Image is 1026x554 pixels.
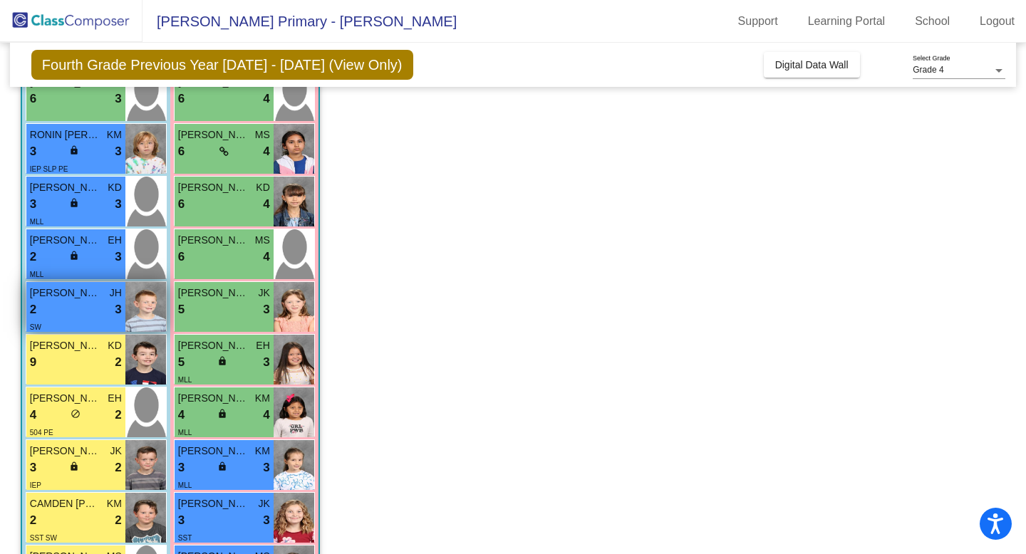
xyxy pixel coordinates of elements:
span: KD [108,180,121,195]
span: 4 [263,248,269,266]
span: 3 [263,353,269,372]
span: 6 [178,90,185,108]
span: 3 [115,248,121,266]
span: IEP [30,481,41,489]
span: 4 [30,406,36,424]
span: KM [255,391,270,406]
span: [PERSON_NAME] [30,391,101,406]
span: 3 [30,195,36,214]
span: [PERSON_NAME] [30,444,101,459]
span: 3 [178,459,185,477]
span: lock [69,145,79,155]
span: [PERSON_NAME] [30,180,101,195]
span: 2 [30,511,36,530]
span: EH [256,338,269,353]
span: [PERSON_NAME] [178,391,249,406]
span: JK [258,496,269,511]
span: MS [255,127,270,142]
span: CAMDEN [PERSON_NAME] [30,496,101,511]
span: KD [108,338,121,353]
span: KD [256,180,269,195]
span: 2 [115,406,121,424]
span: 4 [263,406,269,424]
span: 2 [30,248,36,266]
span: lock [217,461,227,471]
span: 3 [263,300,269,319]
button: Digital Data Wall [764,52,860,78]
span: 6 [178,248,185,266]
span: Digital Data Wall [775,59,849,70]
span: 4 [263,142,269,161]
span: Fourth Grade Previous Year [DATE] - [DATE] (View Only) [31,50,413,80]
span: 3 [115,142,121,161]
span: lock [69,251,79,261]
span: MLL [178,481,192,489]
span: EH [108,233,121,248]
span: 5 [178,353,185,372]
a: School [903,10,961,33]
span: 3 [115,195,121,214]
span: lock [217,356,227,366]
span: 2 [115,459,121,477]
span: 5 [178,300,185,319]
span: [PERSON_NAME] [30,286,101,300]
span: lock [217,409,227,419]
span: lock [69,198,79,208]
span: 504 PE [30,429,53,437]
span: [PERSON_NAME] [178,233,249,248]
span: 3 [263,459,269,477]
span: [PERSON_NAME] [178,444,249,459]
span: KM [107,127,122,142]
span: EH [108,391,121,406]
span: KM [255,444,270,459]
span: 6 [30,90,36,108]
span: MS [255,233,270,248]
a: Learning Portal [797,10,897,33]
span: MLL [30,271,43,278]
span: MLL [178,376,192,384]
span: JK [258,286,269,300]
span: [PERSON_NAME] Primary - [PERSON_NAME] [142,10,457,33]
span: Grade 4 [913,65,943,75]
span: 3 [115,300,121,319]
span: do_not_disturb_alt [71,409,81,419]
a: Logout [968,10,1026,33]
span: 4 [263,90,269,108]
span: SST [178,534,192,542]
span: 3 [30,142,36,161]
span: 3 [115,90,121,108]
span: 3 [263,511,269,530]
span: [PERSON_NAME] [178,338,249,353]
span: [PERSON_NAME] [178,127,249,142]
span: 4 [178,406,185,424]
span: 3 [30,459,36,477]
span: SW [30,323,41,331]
span: KM [107,496,122,511]
span: MLL [178,429,192,437]
span: [PERSON_NAME] [30,233,101,248]
span: [PERSON_NAME] [30,338,101,353]
span: lock [69,461,79,471]
span: 6 [178,142,185,161]
span: 6 [178,195,185,214]
span: JH [110,286,122,300]
span: [PERSON_NAME] [178,286,249,300]
span: 2 [115,353,121,372]
span: MLL [30,218,43,226]
span: 2 [30,300,36,319]
span: 9 [30,353,36,372]
span: JK [110,444,121,459]
span: [PERSON_NAME] [178,496,249,511]
span: IEP SLP PE [30,165,68,173]
span: 3 [178,511,185,530]
span: 2 [115,511,121,530]
span: [PERSON_NAME] [178,180,249,195]
span: SST SW [30,534,57,542]
span: 4 [263,195,269,214]
a: Support [727,10,789,33]
span: RONIN [PERSON_NAME] [30,127,101,142]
